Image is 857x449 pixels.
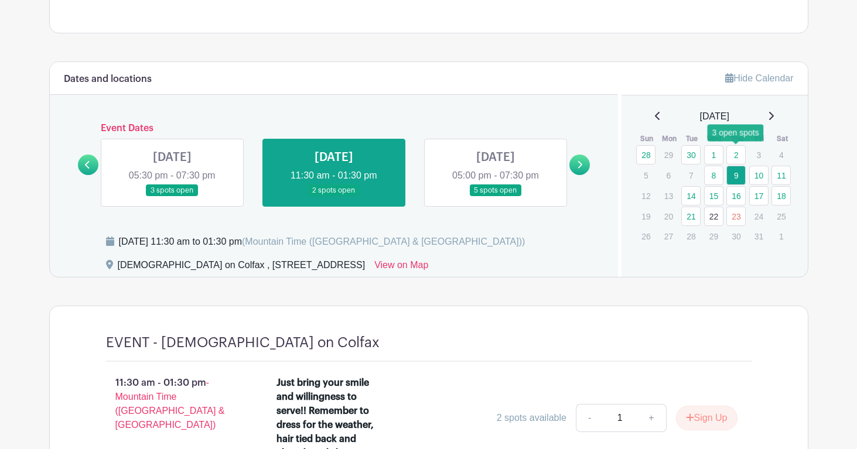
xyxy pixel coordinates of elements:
[681,145,701,164] a: 30
[118,258,366,277] div: [DEMOGRAPHIC_DATA] on Colfax , [STREET_ADDRESS]
[681,227,701,245] p: 28
[374,258,428,277] a: View on Map
[637,404,666,432] a: +
[708,124,764,141] div: 3 open spots
[659,207,678,225] p: 20
[749,186,769,205] a: 17
[106,334,380,351] h4: EVENT - [DEMOGRAPHIC_DATA] on Colfax
[119,235,525,249] div: [DATE] 11:30 am to 01:30 pm
[681,207,701,226] a: 21
[64,74,152,85] h6: Dates and locations
[749,207,769,225] p: 24
[242,237,525,246] span: (Mountain Time ([GEOGRAPHIC_DATA] & [GEOGRAPHIC_DATA]))
[704,227,723,245] p: 29
[749,146,769,164] p: 3
[681,186,701,205] a: 14
[636,166,655,184] p: 5
[676,406,738,430] button: Sign Up
[771,207,791,225] p: 25
[659,166,678,184] p: 6
[497,411,566,425] div: 2 spots available
[87,371,258,437] p: 11:30 am - 01:30 pm
[636,227,655,245] p: 26
[658,133,681,145] th: Mon
[771,133,794,145] th: Sat
[771,166,791,185] a: 11
[726,145,746,164] a: 2
[659,227,678,245] p: 27
[749,166,769,185] a: 10
[636,145,655,164] a: 28
[749,227,769,245] p: 31
[726,186,746,205] a: 16
[725,73,793,83] a: Hide Calendar
[704,186,723,205] a: 15
[98,123,570,134] h6: Event Dates
[576,404,603,432] a: -
[726,166,746,185] a: 9
[115,378,225,430] span: - Mountain Time ([GEOGRAPHIC_DATA] & [GEOGRAPHIC_DATA])
[704,207,723,226] a: 22
[771,146,791,164] p: 4
[636,133,658,145] th: Sun
[704,133,726,145] th: Wed
[636,207,655,225] p: 19
[771,186,791,205] a: 18
[659,187,678,205] p: 13
[636,187,655,205] p: 12
[681,166,701,184] p: 7
[704,145,723,164] a: 1
[726,227,746,245] p: 30
[700,109,729,124] span: [DATE]
[659,146,678,164] p: 29
[704,166,723,185] a: 8
[726,207,746,226] a: 23
[771,227,791,245] p: 1
[681,133,704,145] th: Tue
